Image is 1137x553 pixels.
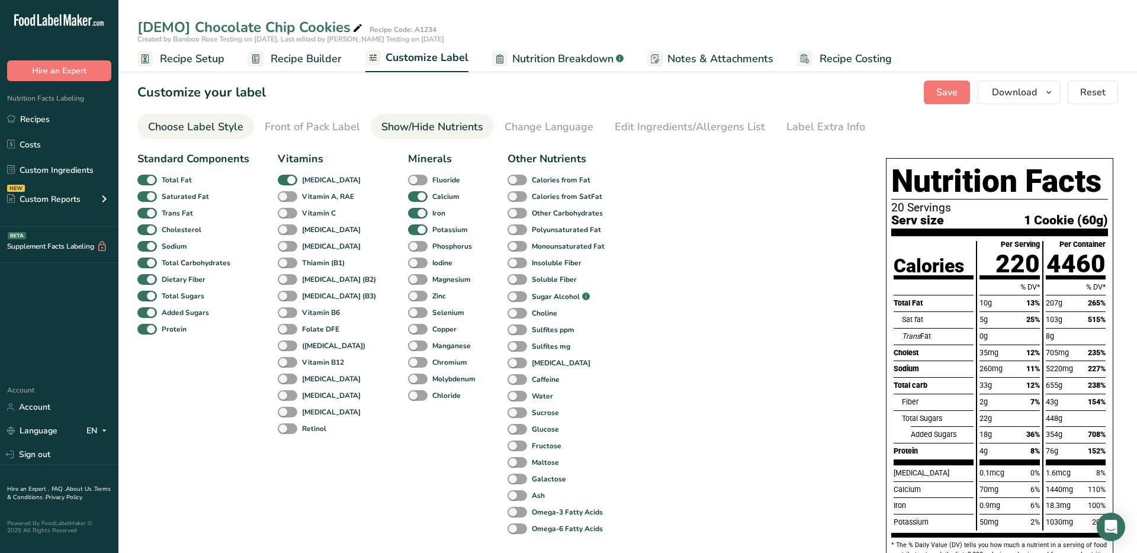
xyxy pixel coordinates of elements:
[532,341,570,352] b: Sulfites mg
[1030,397,1040,406] span: 7%
[532,374,560,385] b: Caffeine
[52,485,66,493] a: FAQ .
[1046,468,1071,477] span: 1.6mcg
[1088,298,1106,307] span: 265%
[1001,241,1040,249] div: Per Serving
[979,298,992,307] span: 10g
[1046,501,1071,510] span: 18.3mg
[381,119,483,135] div: Show/Hide Nutrients
[302,208,336,218] b: Vitamin C
[505,119,593,135] div: Change Language
[891,163,1108,200] h1: Nutrition Facts
[265,119,360,135] div: Front of Pack Label
[902,332,920,340] i: Trans
[137,83,266,102] h1: Customize your label
[532,241,605,252] b: Monounsaturated Fat
[432,307,464,318] b: Selenium
[137,46,224,72] a: Recipe Setup
[432,175,460,185] b: Fluoride
[532,490,545,501] b: Ash
[615,119,765,135] div: Edit Ingredients/Allergens List
[432,241,472,252] b: Phosphorus
[1046,364,1073,373] span: 5220mg
[7,485,49,493] a: Hire an Expert .
[1046,348,1069,357] span: 705mg
[492,46,624,72] a: Nutrition Breakdown
[162,175,192,185] b: Total Fat
[979,348,998,357] span: 35mg
[1097,513,1125,541] div: Open Intercom Messenger
[302,340,365,351] b: ([MEDICAL_DATA])
[162,208,193,218] b: Trans Fat
[532,324,574,335] b: Sulfites ppm
[532,308,557,319] b: Choline
[432,258,452,268] b: Iodine
[1088,430,1106,439] span: 708%
[365,44,468,73] a: Customize Label
[911,426,974,443] div: Added Sugars
[1030,517,1040,526] span: 2%
[7,60,111,81] button: Hire an Expert
[302,307,340,318] b: Vitamin B6
[1046,315,1062,324] span: 103g
[1046,446,1058,455] span: 76g
[532,474,566,484] b: Galactose
[532,391,553,401] b: Water
[786,119,865,135] div: Label Extra Info
[302,175,361,185] b: [MEDICAL_DATA]
[432,374,476,384] b: Molybdenum
[979,517,998,526] span: 50mg
[894,465,974,481] div: [MEDICAL_DATA]
[432,291,446,301] b: Zinc
[7,485,111,501] a: Terms & Conditions .
[936,85,958,99] span: Save
[979,332,988,340] span: 0g
[797,46,892,72] a: Recipe Costing
[7,520,111,534] div: Powered By FoodLabelMaker © 2025 All Rights Reserved
[432,390,461,401] b: Chloride
[1046,430,1062,439] span: 354g
[647,46,773,72] a: Notes & Attachments
[1046,332,1054,340] span: 8g
[1096,468,1106,477] span: 8%
[1026,381,1040,390] span: 12%
[979,364,1003,373] span: 260mg
[162,324,187,335] b: Protein
[894,443,974,459] div: Protein
[432,191,460,202] b: Calcium
[1046,279,1106,295] div: % DV*
[979,430,992,439] span: 18g
[508,151,608,167] div: Other Nutrients
[979,397,988,406] span: 2g
[532,358,590,368] b: [MEDICAL_DATA]
[1046,381,1062,390] span: 655g
[432,224,468,235] b: Potassium
[902,410,974,427] div: Total Sugars
[271,51,342,67] span: Recipe Builder
[1092,517,1106,526] span: 20%
[432,324,457,335] b: Copper
[46,493,82,501] a: Privacy Policy
[1026,298,1040,307] span: 13%
[979,501,1000,510] span: 0.9mg
[162,241,187,252] b: Sodium
[1046,298,1062,307] span: 207g
[891,202,1108,214] p: 20 Servings
[302,291,376,301] b: [MEDICAL_DATA] (B3)
[302,407,361,417] b: [MEDICAL_DATA]
[302,324,339,335] b: Folate DFE
[992,85,1037,99] span: Download
[532,258,582,268] b: Insoluble Fiber
[979,381,992,390] span: 33g
[137,17,365,38] div: [DEMO] Chocolate Chip Cookies
[1026,315,1040,324] span: 25%
[1068,81,1118,104] button: Reset
[7,420,57,441] a: Language
[432,274,471,285] b: Magnesium
[979,446,988,455] span: 4g
[1026,430,1040,439] span: 36%
[7,193,81,205] div: Custom Reports
[302,191,354,202] b: Vitamin A, RAE
[902,328,974,345] div: Fat
[278,151,380,167] div: Vitamins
